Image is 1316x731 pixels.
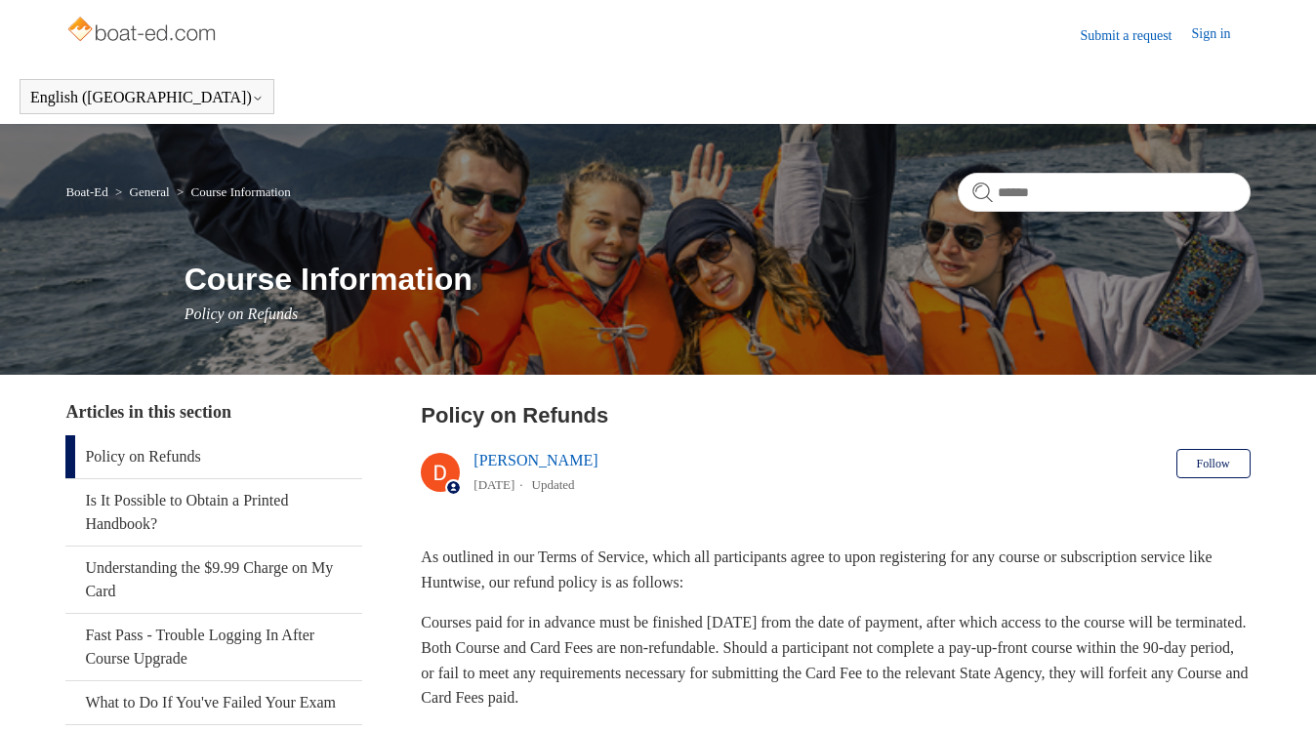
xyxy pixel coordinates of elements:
[1192,23,1251,47] a: Sign in
[65,435,361,478] a: Policy on Refunds
[1251,666,1301,716] div: Live chat
[421,399,1250,431] h2: Policy on Refunds
[1080,25,1191,46] a: Submit a request
[185,305,298,322] span: Policy on Refunds
[473,477,514,492] time: 04/17/2024, 14:26
[1176,449,1251,478] button: Follow Article
[958,173,1251,212] input: Search
[532,477,575,492] li: Updated
[130,184,170,199] a: General
[111,184,173,199] li: General
[30,89,264,106] button: English ([GEOGRAPHIC_DATA])
[421,610,1250,710] p: Courses paid for in advance must be finished [DATE] from the date of payment, after which access ...
[65,184,111,199] li: Boat-Ed
[65,681,361,724] a: What to Do If You've Failed Your Exam
[65,402,230,422] span: Articles in this section
[65,12,221,51] img: Boat-Ed Help Center home page
[421,545,1250,594] p: As outlined in our Terms of Service, which all participants agree to upon registering for any cou...
[173,184,291,199] li: Course Information
[65,547,361,613] a: Understanding the $9.99 Charge on My Card
[473,452,597,468] a: [PERSON_NAME]
[65,479,361,546] a: Is It Possible to Obtain a Printed Handbook?
[65,184,107,199] a: Boat-Ed
[191,184,291,199] a: Course Information
[65,614,361,680] a: Fast Pass - Trouble Logging In After Course Upgrade
[185,256,1251,303] h1: Course Information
